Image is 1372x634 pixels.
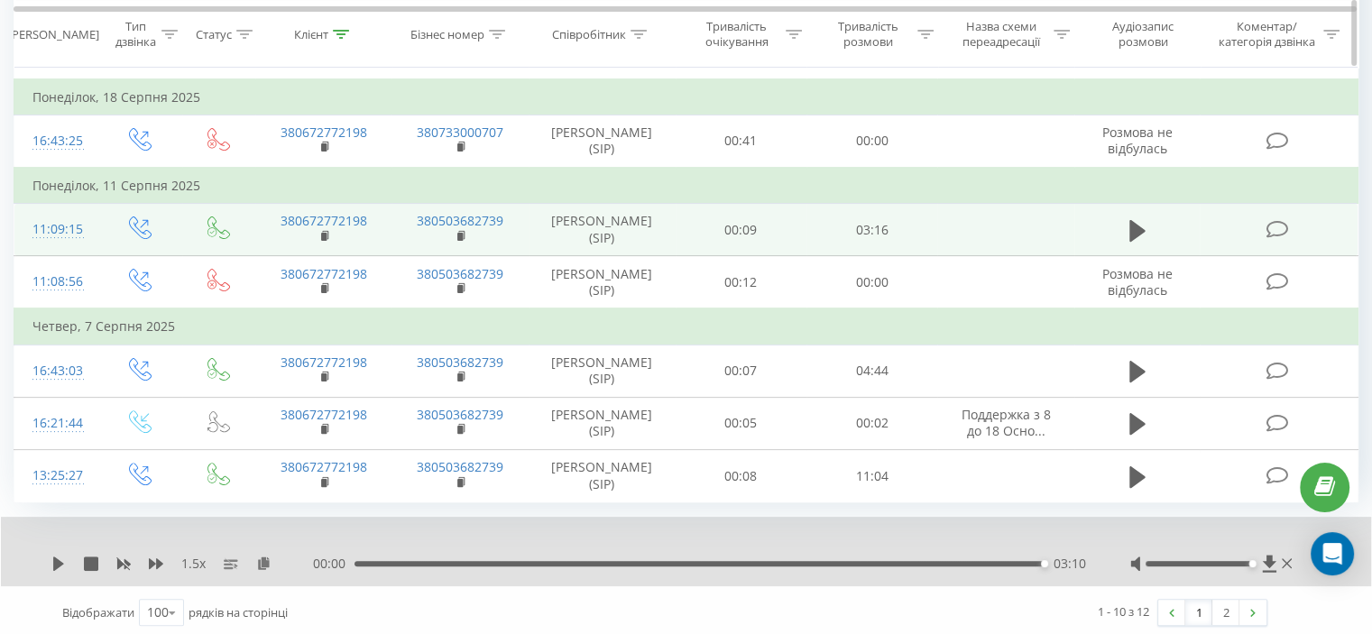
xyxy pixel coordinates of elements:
[806,345,937,397] td: 04:44
[676,115,806,168] td: 00:41
[1098,602,1149,620] div: 1 - 10 з 12
[281,458,367,475] a: 380672772198
[529,115,676,168] td: [PERSON_NAME] (SIP)
[114,19,156,50] div: Тип дзвінка
[1102,265,1173,299] span: Розмова не відбулась
[529,450,676,502] td: [PERSON_NAME] (SIP)
[62,604,134,620] span: Відображати
[676,204,806,256] td: 00:09
[676,397,806,449] td: 00:05
[147,603,169,621] div: 100
[417,265,503,282] a: 380503682739
[806,115,937,168] td: 00:00
[32,212,80,247] div: 11:09:15
[1212,600,1239,625] a: 2
[529,204,676,256] td: [PERSON_NAME] (SIP)
[196,26,232,41] div: Статус
[417,406,503,423] a: 380503682739
[281,212,367,229] a: 380672772198
[32,458,80,493] div: 13:25:27
[32,354,80,389] div: 16:43:03
[281,406,367,423] a: 380672772198
[1053,555,1085,573] span: 03:10
[281,124,367,141] a: 380672772198
[1091,19,1196,50] div: Аудіозапис розмови
[676,345,806,397] td: 00:07
[1213,19,1319,50] div: Коментар/категорія дзвінка
[1185,600,1212,625] a: 1
[294,26,328,41] div: Клієнт
[417,458,503,475] a: 380503682739
[14,308,1358,345] td: Четвер, 7 Серпня 2025
[32,406,80,441] div: 16:21:44
[529,397,676,449] td: [PERSON_NAME] (SIP)
[806,256,937,309] td: 00:00
[806,204,937,256] td: 03:16
[1041,560,1048,567] div: Accessibility label
[281,265,367,282] a: 380672772198
[1248,560,1256,567] div: Accessibility label
[1311,532,1354,575] div: Open Intercom Messenger
[14,168,1358,204] td: Понеділок, 11 Серпня 2025
[14,79,1358,115] td: Понеділок, 18 Серпня 2025
[692,19,782,50] div: Тривалість очікування
[529,256,676,309] td: [PERSON_NAME] (SIP)
[32,264,80,299] div: 11:08:56
[1102,35,1173,69] span: Розмова не відбулась
[676,450,806,502] td: 00:08
[313,555,355,573] span: 00:00
[281,354,367,371] a: 380672772198
[806,450,937,502] td: 11:04
[417,212,503,229] a: 380503682739
[410,26,484,41] div: Бізнес номер
[32,124,80,159] div: 16:43:25
[181,555,206,573] span: 1.5 x
[954,19,1049,50] div: Назва схеми переадресації
[676,256,806,309] td: 00:12
[417,124,503,141] a: 380733000707
[529,345,676,397] td: [PERSON_NAME] (SIP)
[552,26,626,41] div: Співробітник
[962,406,1051,439] span: Поддержка з 8 до 18 Осно...
[8,26,99,41] div: [PERSON_NAME]
[806,397,937,449] td: 00:02
[417,354,503,371] a: 380503682739
[1102,124,1173,157] span: Розмова не відбулась
[823,19,913,50] div: Тривалість розмови
[189,604,288,620] span: рядків на сторінці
